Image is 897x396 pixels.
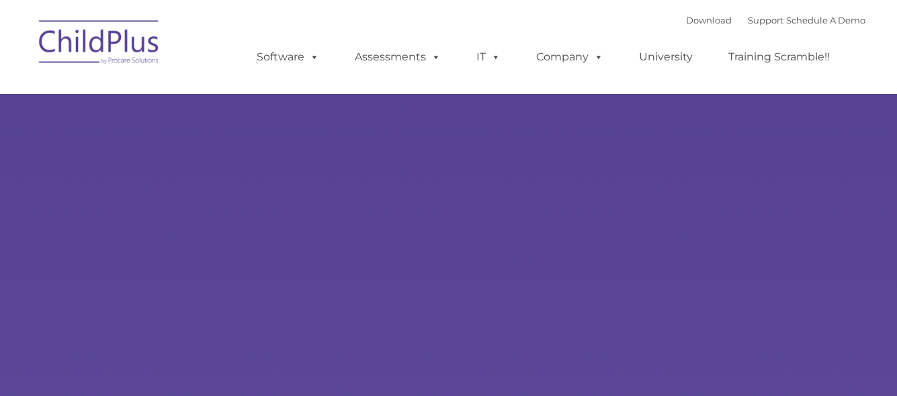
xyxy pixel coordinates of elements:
a: Download [686,15,732,26]
a: Software [243,44,333,70]
font: | [686,15,865,26]
a: University [626,44,706,70]
a: Training Scramble!! [715,44,843,70]
a: Support [748,15,783,26]
a: Schedule A Demo [786,15,865,26]
a: Company [523,44,617,70]
a: IT [463,44,514,70]
a: Assessments [341,44,454,70]
img: ChildPlus by Procare Solutions [32,11,167,78]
